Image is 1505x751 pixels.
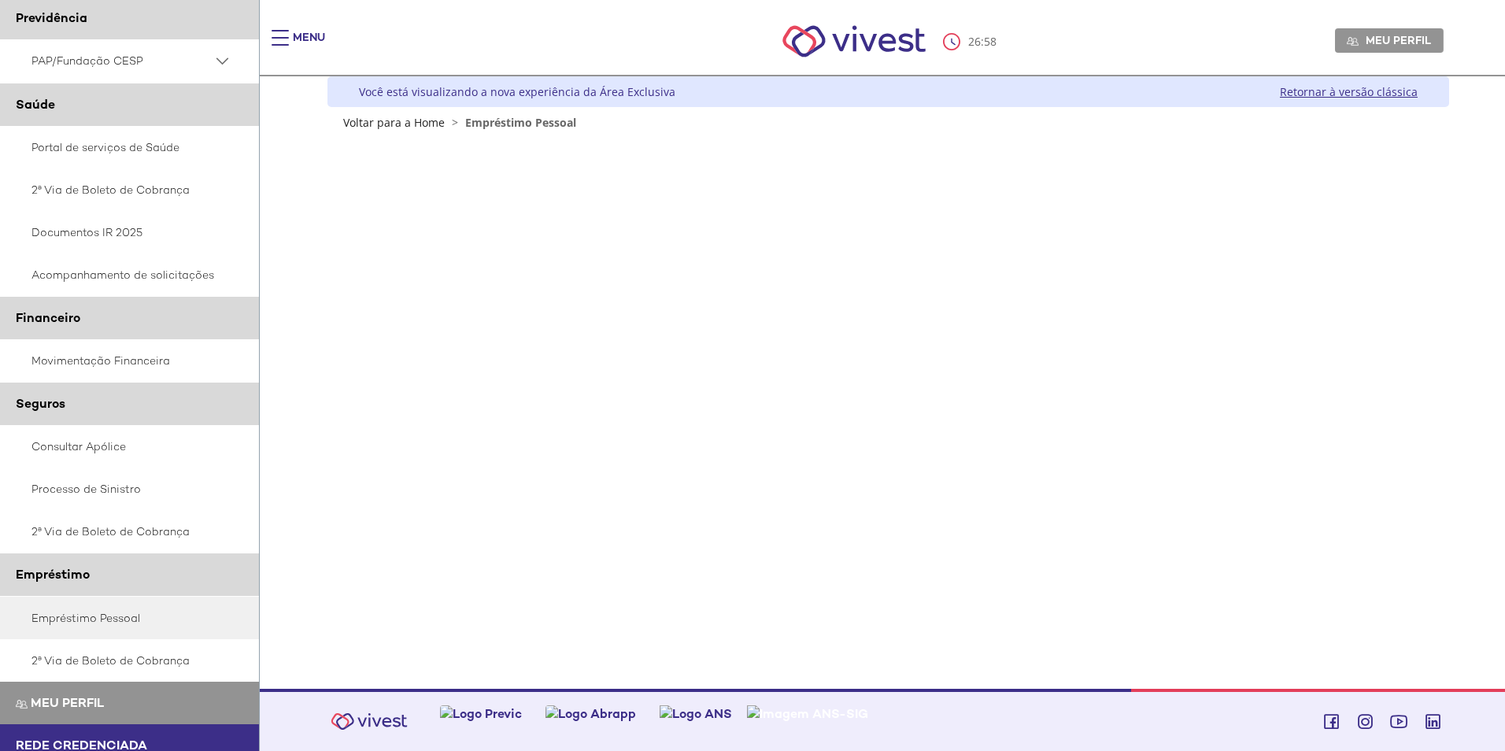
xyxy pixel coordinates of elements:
[16,9,87,26] span: Previdência
[1335,28,1444,52] a: Meu perfil
[545,705,636,722] img: Logo Abrapp
[747,705,868,722] img: Imagem ANS-SIG
[16,96,55,113] span: Saúde
[31,51,213,71] span: PAP/Fundação CESP
[322,704,416,739] img: Vivest
[16,395,65,412] span: Seguros
[448,115,462,130] span: >
[1347,35,1359,47] img: Meu perfil
[440,705,522,722] img: Logo Previc
[1366,33,1431,47] span: Meu perfil
[1280,84,1418,99] a: Retornar à versão clássica
[465,115,576,130] span: Empréstimo Pessoal
[421,144,1356,293] iframe: Iframe
[31,694,104,711] span: Meu perfil
[968,34,981,49] span: 26
[16,566,90,583] span: Empréstimo
[293,30,325,61] div: Menu
[660,705,732,722] img: Logo ANS
[359,84,675,99] div: Você está visualizando a nova experiência da Área Exclusiva
[16,309,80,326] span: Financeiro
[421,144,1356,296] section: <span lang="pt-BR" dir="ltr">Empréstimos - Phoenix Finne</span>
[316,76,1449,689] div: Vivest
[943,33,1000,50] div: :
[343,115,445,130] a: Voltar para a Home
[984,34,997,49] span: 58
[260,689,1505,751] footer: Vivest
[765,8,944,75] img: Vivest
[16,698,28,710] img: Meu perfil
